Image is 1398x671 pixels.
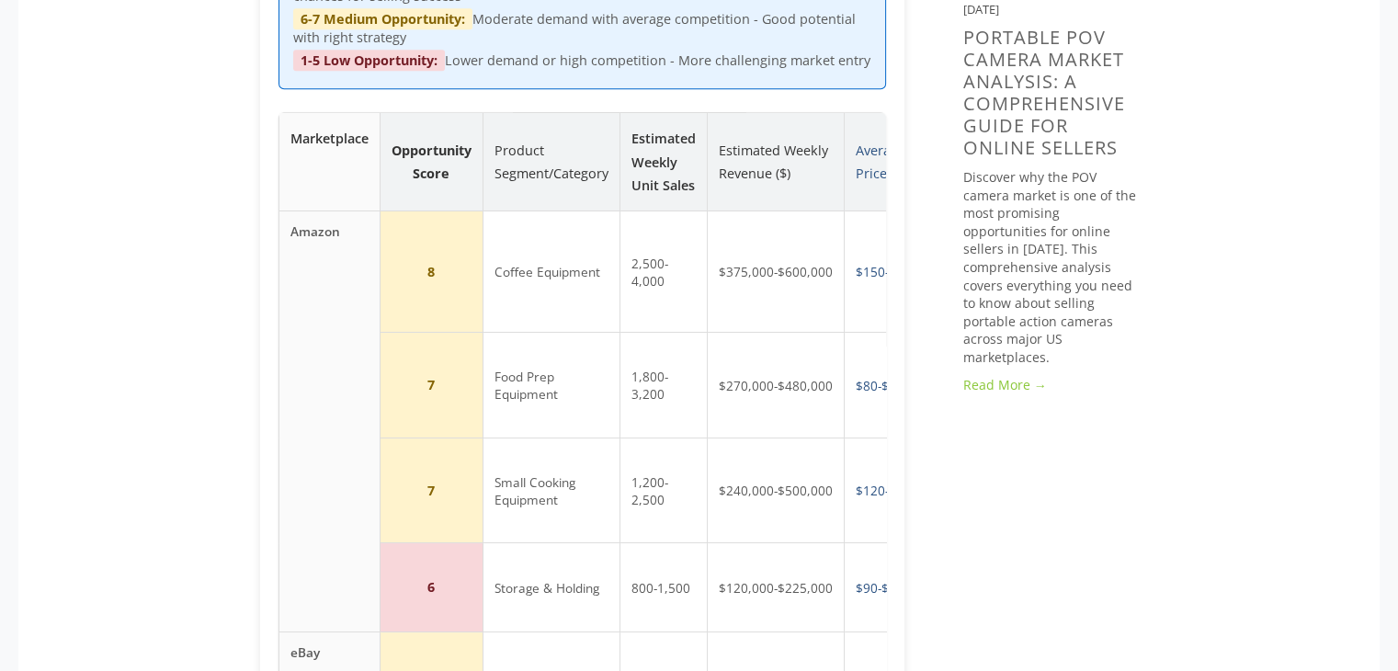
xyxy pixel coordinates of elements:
td: 8 [380,210,483,332]
p: Lower demand or high competition - More challenging market entry [293,51,871,70]
td: 1,200-2,500 [619,438,707,543]
td: $120,000-$225,000 [707,543,844,632]
td: 2,500-4,000 [619,210,707,332]
td: Coffee Equipment [483,210,619,332]
td: $120-$1,200 [844,438,940,543]
td: $150-$800 [844,210,940,332]
td: 1,800-3,200 [619,333,707,438]
th: Average Price Range [844,113,940,211]
a: Portable POV Camera Market Analysis: A Comprehensive Guide for Online Sellers [963,25,1125,160]
td: Amazon [278,210,380,631]
th: Estimated Weekly Revenue ($) [707,113,844,211]
p: Discover why the POV camera market is one of the most promising opportunities for online sellers ... [963,168,1139,367]
th: Marketplace [278,113,380,211]
td: $270,000-$480,000 [707,333,844,438]
td: 800-1,500 [619,543,707,632]
td: $90-$400 [844,543,940,632]
td: $80-$600 [844,333,940,438]
span: 6-7 Medium Opportunity: [293,8,472,29]
td: Storage & Holding [483,543,619,632]
td: 6 [380,543,483,632]
th: Opportunity Score [380,113,483,211]
td: 7 [380,438,483,543]
span: 1-5 Low Opportunity: [293,50,445,71]
td: Food Prep Equipment [483,333,619,438]
th: Product Segment/Category [483,113,619,211]
th: Estimated Weekly Unit Sales [619,113,707,211]
time: [DATE] [963,1,999,17]
td: $375,000-$600,000 [707,210,844,332]
td: 7 [380,333,483,438]
a: Read More → [963,376,1139,394]
td: $240,000-$500,000 [707,438,844,543]
td: Small Cooking Equipment [483,438,619,543]
p: Moderate demand with average competition - Good potential with right strategy [293,10,871,47]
